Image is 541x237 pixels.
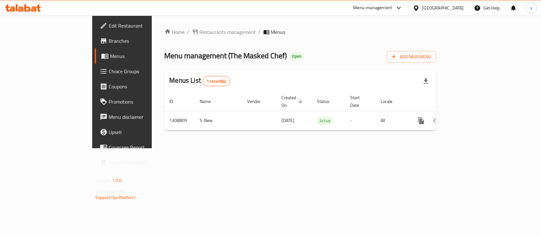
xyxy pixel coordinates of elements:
button: Add New Menu [387,51,436,63]
span: Edit Restaurant [109,22,177,29]
span: Upsell [109,128,177,136]
span: Branches [109,37,177,45]
span: Get support on: [95,187,125,195]
a: Coupons [95,79,183,94]
div: Menu-management [353,4,392,12]
span: Add New Menu [392,53,431,61]
span: 1.0.0 [112,176,122,184]
span: ID [170,98,182,105]
div: Open [290,53,304,60]
a: Coverage Report [95,140,183,155]
span: Created On [282,94,305,109]
button: more [414,113,429,128]
th: Actions [409,92,480,111]
span: Promotions [109,98,177,106]
span: Coverage Report [109,144,177,151]
span: s [530,4,532,11]
h2: Menus List [170,76,230,86]
span: Locale [381,98,401,105]
div: Total records count [203,76,230,86]
a: Support.OpsPlatform [95,193,136,202]
span: Restaurants management [200,28,256,36]
li: / [187,28,190,36]
div: [GEOGRAPHIC_DATA] [422,4,464,11]
span: Menu management ( The Masked Chef ) [164,48,287,63]
span: [DATE] [282,116,295,125]
span: Active [317,117,333,125]
a: Upsell [95,125,183,140]
a: Promotions [95,94,183,109]
a: Edit Restaurant [95,18,183,33]
span: Status [317,98,338,105]
li: / [259,28,261,36]
td: S-New [195,111,242,130]
div: Export file [418,74,434,89]
span: Coupons [109,83,177,90]
button: Change Status [429,113,444,128]
span: 1 record(s) [203,78,230,84]
a: Choice Groups [95,64,183,79]
span: Menu disclaimer [109,113,177,121]
span: Menus [271,28,286,36]
span: Grocery Checklist [109,159,177,166]
a: Menu disclaimer [95,109,183,125]
span: Choice Groups [109,67,177,75]
td: All [376,111,409,130]
span: Menus [110,52,177,60]
a: Branches [95,33,183,48]
span: Version: [95,176,111,184]
a: Menus [95,48,183,64]
span: Name [200,98,219,105]
table: enhanced table [164,92,480,131]
a: Grocery Checklist [95,155,183,170]
nav: breadcrumb [164,28,436,36]
a: Restaurants management [192,28,256,36]
span: Open [290,54,304,59]
td: - [345,111,376,130]
span: Start Date [351,94,368,109]
span: Vendor [248,98,269,105]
